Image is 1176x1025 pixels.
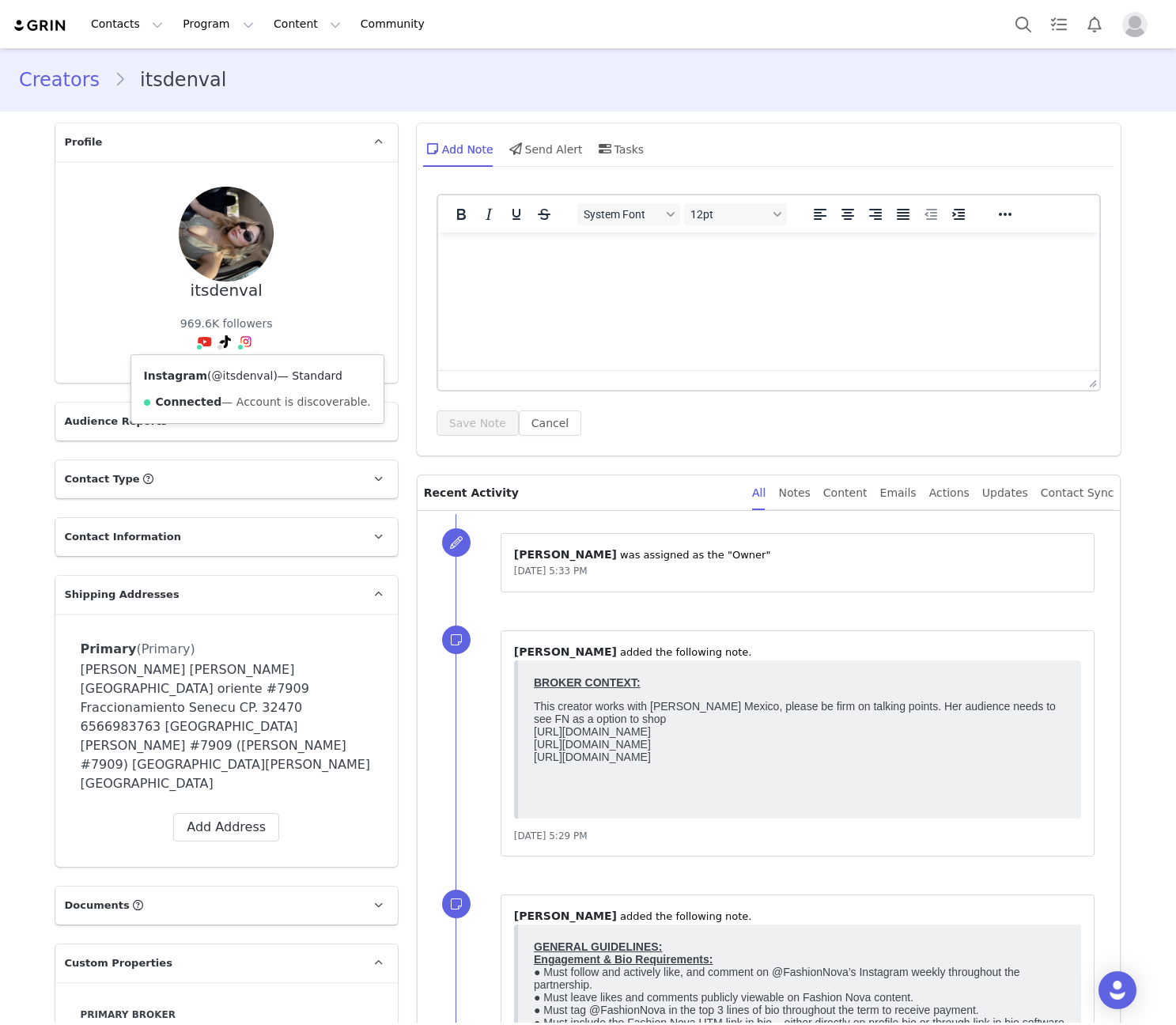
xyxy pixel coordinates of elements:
[577,203,680,225] button: Fonts
[1042,6,1076,42] a: Tasks
[6,119,212,131] strong: Content Tagging & Post Requirements:
[862,203,889,225] button: Align right
[6,318,161,331] strong: Content Quality & Standards:
[514,645,617,658] span: [PERSON_NAME]
[448,203,475,225] button: Bold
[65,529,181,545] span: Contact Information
[173,813,279,842] button: Add Address
[890,203,917,225] button: Justify
[207,369,278,382] span: ( )
[81,6,172,42] button: Contacts
[514,547,1082,563] p: ⁨ ⁩ was assigned as the "Owner"
[6,30,539,93] p: This creator works with [PERSON_NAME] Mexico, please be firm on talking points. Her audience need...
[1083,371,1099,390] div: Press the Up and Down arrow keys to resize the editor.
[191,282,263,300] div: itsdenval
[6,6,539,108] p: ● Must follow and actively like, and comment on @FashionNova’s Instagram weekly throughout the pa...
[81,1008,372,1022] label: Primary Broker
[514,910,617,922] span: [PERSON_NAME]
[13,18,68,33] img: grin logo
[1113,12,1163,37] button: Profile
[81,641,137,656] span: Primary
[65,587,180,603] span: Shipping Addresses
[1122,12,1148,37] img: placeholder-profile.jpg
[351,6,441,42] a: Community
[475,203,502,225] button: Italic
[880,475,917,511] div: Emails
[596,130,645,168] div: Tasks
[424,475,739,510] p: Recent Activity
[65,414,168,429] span: Audience Reports
[65,955,172,971] span: Custom Properties
[212,369,274,382] a: @itsdenval
[690,208,768,221] span: 12pt
[514,565,588,577] span: [DATE] 5:33 PM
[992,203,1019,225] button: Reveal or hide additional toolbar items
[65,134,103,150] span: Profile
[982,475,1028,511] div: Updates
[65,898,130,913] span: Documents
[6,119,539,182] p: ● Must tag @FashionNova at the start of all captions. ● It is mandatory to post within two (2) we...
[173,6,263,42] button: Program
[6,19,185,32] strong: Engagement & Bio Requirements:
[438,233,1100,370] iframe: Rich Text Area
[519,410,581,436] button: Cancel
[778,475,810,511] div: Notes
[917,203,944,225] button: Decrease indent
[156,395,222,408] strong: Connected
[180,316,273,332] div: 969.6K followers
[221,395,370,408] span: — Account is discoverable.
[807,203,834,225] button: Align left
[6,318,539,533] p: ● Fashion Nova products must be clearly visible in all content. Submissions with poor lighting, b...
[929,475,970,511] div: Actions
[531,203,558,225] button: Strikethrough
[278,369,342,382] span: — Standard
[684,203,787,225] button: Font sizes
[752,475,766,511] div: All
[6,193,539,307] p: ● Only Fashion Nova may be featured in the Content. No references, logos, mentions, or tags of ot...
[1077,6,1112,42] button: Notifications
[65,471,140,487] span: Contact Type
[6,848,357,860] strong: INSTAGRAM REEL VIDEO POSTING GUIDELINES(@FashionNova):
[514,830,588,842] span: [DATE] 5:29 PM
[1006,6,1041,42] button: Search
[6,193,240,206] strong: Brand Exclusivity & Campaign Participation:
[6,671,328,683] strong: INSTAGRAM STORY POSTING GUIDELINES(@FashionNova):
[144,369,208,382] strong: Instagram
[6,6,134,19] strong: GENERAL GUIDELINES:
[503,203,530,225] button: Underline
[823,475,868,511] div: Content
[834,203,861,225] button: Align center
[81,660,372,793] div: [PERSON_NAME] [PERSON_NAME][GEOGRAPHIC_DATA] oriente #7909 Fraccionamiento Senecu CP. 32470 65669...
[506,130,583,168] div: Send Alert
[6,557,335,569] strong: INSTAGRAM IN-FEED POSTING GUIDELINES(@FashionNova):
[423,130,493,168] div: Add Note
[514,644,1082,660] p: ⁨ ⁩ ⁨added⁩ the following note.
[240,335,252,348] img: instagram.svg
[6,6,113,19] strong: BROKER CONTEXT:
[1041,475,1114,511] div: Contact Sync
[136,641,195,656] span: (Primary)
[514,548,617,561] span: [PERSON_NAME]
[514,908,1082,925] p: ⁨ ⁩ ⁨added⁩ the following note.
[437,410,519,436] button: Save Note
[1098,971,1136,1009] div: Open Intercom Messenger
[264,6,350,42] button: Content
[179,187,274,282] img: 088f05b8-e5e3-4670-9f01-f66f346a495d.jpg
[6,1000,300,1012] strong: TIKTOK VIDEO POSTING GUIDELINES(@FashionNova):
[945,203,972,225] button: Increase indent
[584,208,661,221] span: System Font
[19,66,114,94] a: Creators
